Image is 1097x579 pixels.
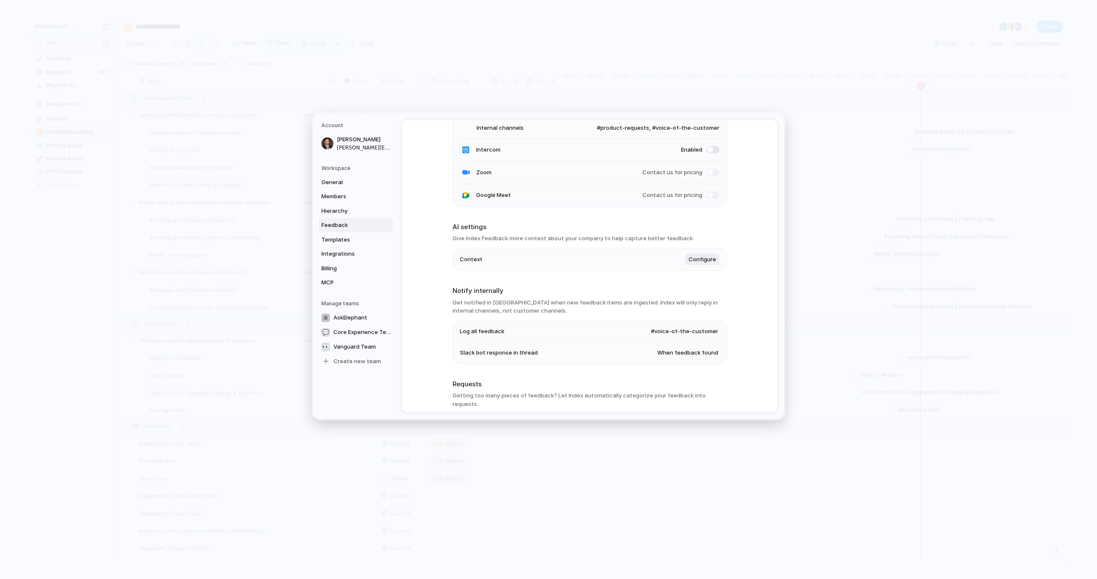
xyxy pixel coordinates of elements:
span: Feedback [321,221,376,230]
span: AskElephant [333,313,367,322]
span: Vanguard Team [333,343,376,351]
span: Create new team [333,357,381,366]
h3: Getting too many pieces of feedback? Let Index automatically categorize your feedback into requests. [453,391,727,408]
a: 👀Vanguard Team [319,340,394,354]
span: [PERSON_NAME][EMAIL_ADDRESS] [337,144,392,152]
span: Members [321,192,376,201]
span: Google Meet [476,191,511,200]
div: 💬 [321,328,330,337]
a: Create new team [319,355,394,368]
a: MCP [319,276,393,289]
a: Templates [319,233,393,247]
span: Templates [321,236,376,244]
button: Configure [685,254,719,266]
a: Integrations [319,247,393,261]
span: Enabled [681,146,702,154]
button: When feedback found [656,347,719,358]
h5: Manage teams [321,300,393,307]
h2: Notify internally [453,286,727,296]
h5: Account [321,122,393,129]
span: Context [460,255,483,264]
span: #product-requests, #voice-of-the-customer [580,124,719,133]
a: 💬Core Experience Team [319,325,394,339]
a: Feedback [319,218,393,232]
span: Core Experience Team [333,328,392,337]
h2: Requests [453,379,727,389]
span: #voice-of-the-customer [651,327,718,336]
span: General [321,178,376,187]
span: Contact us for pricing [642,168,702,177]
span: [PERSON_NAME] [337,135,392,144]
span: Internal channels [460,124,524,133]
span: Slack bot response in thread [460,349,538,357]
h3: Give Index Feedback more context about your company to help capture better feedback. [453,234,727,243]
a: AskElephant [319,311,394,325]
span: Intercom [476,146,501,154]
div: 👀 [321,343,330,351]
a: General [319,176,393,189]
h2: AI settings [453,222,727,232]
a: [PERSON_NAME][PERSON_NAME][EMAIL_ADDRESS] [319,133,393,154]
span: Contact us for pricing [642,191,702,200]
span: Zoom [476,168,492,177]
h5: Workspace [321,164,393,172]
span: Log all feedback [460,327,504,336]
a: Billing [319,262,393,275]
h3: Get notified in [GEOGRAPHIC_DATA] when new feedback items are ingested. Index will only reply in ... [453,298,727,315]
a: Hierarchy [319,204,393,218]
span: Configure [689,255,716,264]
span: When feedback found [657,349,718,357]
span: Billing [321,264,376,273]
a: Members [319,190,393,203]
button: #voice-of-the-customer [650,326,719,337]
span: MCP [321,278,376,287]
span: Integrations [321,250,376,258]
span: Hierarchy [321,207,376,215]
